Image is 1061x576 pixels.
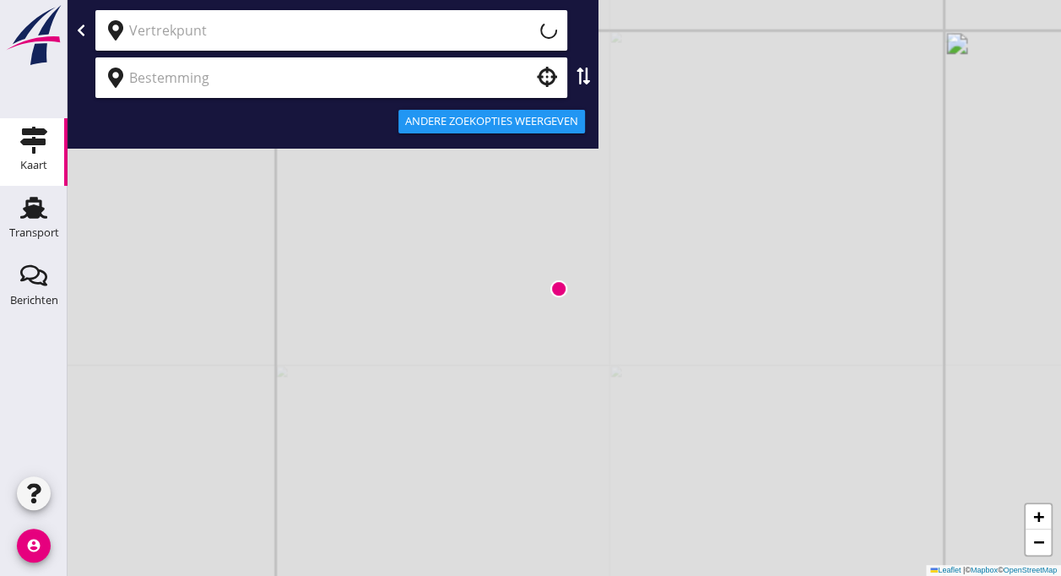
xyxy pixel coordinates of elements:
div: Transport [9,227,59,238]
i: account_circle [17,529,51,562]
div: Kaart [20,160,47,171]
a: Mapbox [971,566,998,574]
div: © © [926,565,1061,576]
input: Vertrekpunt [129,17,513,44]
a: Zoom out [1026,530,1051,555]
div: Andere zoekopties weergeven [405,113,578,130]
button: Andere zoekopties weergeven [398,110,585,133]
span: + [1033,506,1044,527]
a: Zoom in [1026,504,1051,530]
input: Bestemming [129,64,510,91]
img: logo-small.a267ee39.svg [3,4,64,67]
a: OpenStreetMap [1003,566,1057,574]
span: | [963,566,965,574]
span: − [1033,531,1044,552]
div: Berichten [10,295,58,306]
img: Marker [550,280,567,297]
a: Leaflet [930,566,961,574]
